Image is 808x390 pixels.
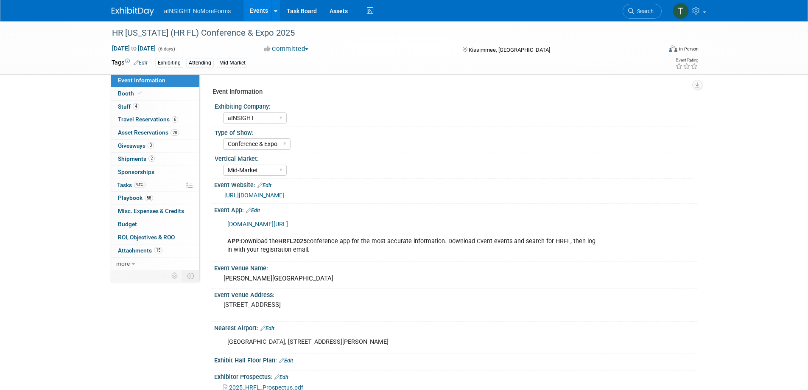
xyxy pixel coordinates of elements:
[214,179,697,190] div: Event Website:
[215,100,693,111] div: Exhibiting Company:
[669,45,677,52] img: Format-Inperson.png
[278,238,307,245] b: HRFL2025
[111,87,199,100] a: Booth
[224,192,284,199] a: [URL][DOMAIN_NAME]
[155,59,183,67] div: Exhibiting
[186,59,214,67] div: Attending
[214,289,697,299] div: Event Venue Address:
[118,103,139,110] span: Staff
[134,182,145,188] span: 94%
[117,182,145,188] span: Tasks
[111,153,199,166] a: Shipments2
[118,116,178,123] span: Travel Reservations
[679,46,699,52] div: In-Person
[118,194,153,201] span: Playbook
[112,58,148,68] td: Tags
[675,58,698,62] div: Event Rating
[154,247,162,253] span: 15
[274,374,288,380] a: Edit
[469,47,550,53] span: Kissimmee, [GEOGRAPHIC_DATA]
[109,25,649,41] div: HR [US_STATE] (HR FL) Conference & Expo 2025
[111,74,199,87] a: Event Information
[111,205,199,218] a: Misc. Expenses & Credits
[634,8,654,14] span: Search
[118,234,175,241] span: ROI, Objectives & ROO
[138,91,142,95] i: Booth reservation complete
[215,126,693,137] div: Type of Show:
[111,179,199,192] a: Tasks94%
[145,195,153,201] span: 58
[164,8,231,14] span: aINSIGHT NoMoreForms
[118,221,137,227] span: Budget
[111,166,199,179] a: Sponsorships
[112,45,156,52] span: [DATE] [DATE]
[148,155,155,162] span: 2
[118,129,179,136] span: Asset Reservations
[246,208,260,213] a: Edit
[111,192,199,205] a: Playbook58
[118,90,144,97] span: Booth
[217,59,248,67] div: Mid-Market
[118,142,154,149] span: Giveaways
[111,113,199,126] a: Travel Reservations6
[214,370,697,382] div: Exhibitor Prospectus:
[214,322,697,333] div: Nearest Airport:
[172,116,178,123] span: 6
[279,358,293,364] a: Edit
[260,325,274,331] a: Edit
[212,87,691,96] div: Event Information
[148,142,154,149] span: 3
[612,44,699,57] div: Event Format
[673,3,689,19] img: Teresa Papanicolaou
[221,216,604,258] div: Download the conference app for the most accurate information. Download Cvent events and search f...
[134,60,148,66] a: Edit
[118,247,162,254] span: Attachments
[130,45,138,52] span: to
[111,218,199,231] a: Budget
[111,258,199,270] a: more
[214,204,697,215] div: Event App:
[111,101,199,113] a: Staff4
[111,126,199,139] a: Asset Reservations28
[157,46,175,52] span: (6 days)
[257,182,271,188] a: Edit
[171,129,179,136] span: 28
[215,152,693,163] div: Vertical Market:
[221,272,691,285] div: [PERSON_NAME][GEOGRAPHIC_DATA]
[224,301,406,309] pre: [STREET_ADDRESS]
[214,262,697,272] div: Event Venue Name:
[118,168,154,175] span: Sponsorships
[227,221,288,228] a: [DOMAIN_NAME][URL]
[111,140,199,152] a: Giveaways3
[623,4,662,19] a: Search
[221,334,604,351] div: [GEOGRAPHIC_DATA], [STREET_ADDRESS][PERSON_NAME]
[112,7,154,16] img: ExhibitDay
[111,244,199,257] a: Attachments15
[118,155,155,162] span: Shipments
[227,238,241,245] b: APP:
[168,270,182,281] td: Personalize Event Tab Strip
[116,260,130,267] span: more
[118,208,184,214] span: Misc. Expenses & Credits
[182,270,199,281] td: Toggle Event Tabs
[261,45,312,53] button: Committed
[111,231,199,244] a: ROI, Objectives & ROO
[133,103,139,109] span: 4
[118,77,165,84] span: Event Information
[214,354,697,365] div: Exhibit Hall Floor Plan:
